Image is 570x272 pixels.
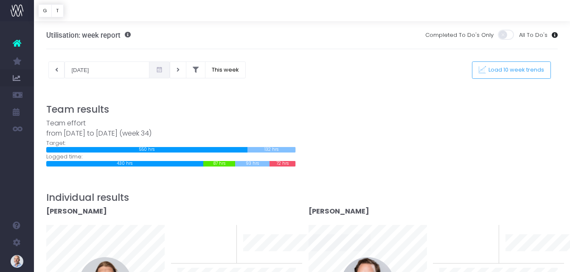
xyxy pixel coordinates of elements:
[38,4,52,17] button: G
[235,161,269,167] div: 93 hrs
[177,233,212,241] span: To last week
[478,225,492,239] span: 0%
[11,255,23,268] img: images/default_profile_image.png
[46,161,204,167] div: 430 hrs
[505,253,544,262] span: 10 week trend
[216,225,230,239] span: 0%
[247,147,296,153] div: 132 hrs
[309,206,369,216] strong: [PERSON_NAME]
[51,4,64,17] button: T
[46,104,558,115] h3: Team results
[486,67,545,74] span: Load 10 week trends
[203,161,235,167] div: 87 hrs
[205,61,246,78] button: This week
[243,253,281,262] span: 10 week trend
[46,206,107,216] strong: [PERSON_NAME]
[519,31,548,39] span: All To Do's
[270,161,296,167] div: 72 hrs
[439,233,474,241] span: To last week
[472,61,551,79] button: Load 10 week trends
[46,192,558,203] h3: Individual results
[38,4,64,17] div: Vertical button group
[425,31,494,39] span: Completed To Do's Only
[40,118,302,167] div: Target: Logged time:
[46,118,296,139] div: Team effort from [DATE] to [DATE] (week 34)
[46,147,247,153] div: 550 hrs
[46,31,131,39] h3: Utilisation: week report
